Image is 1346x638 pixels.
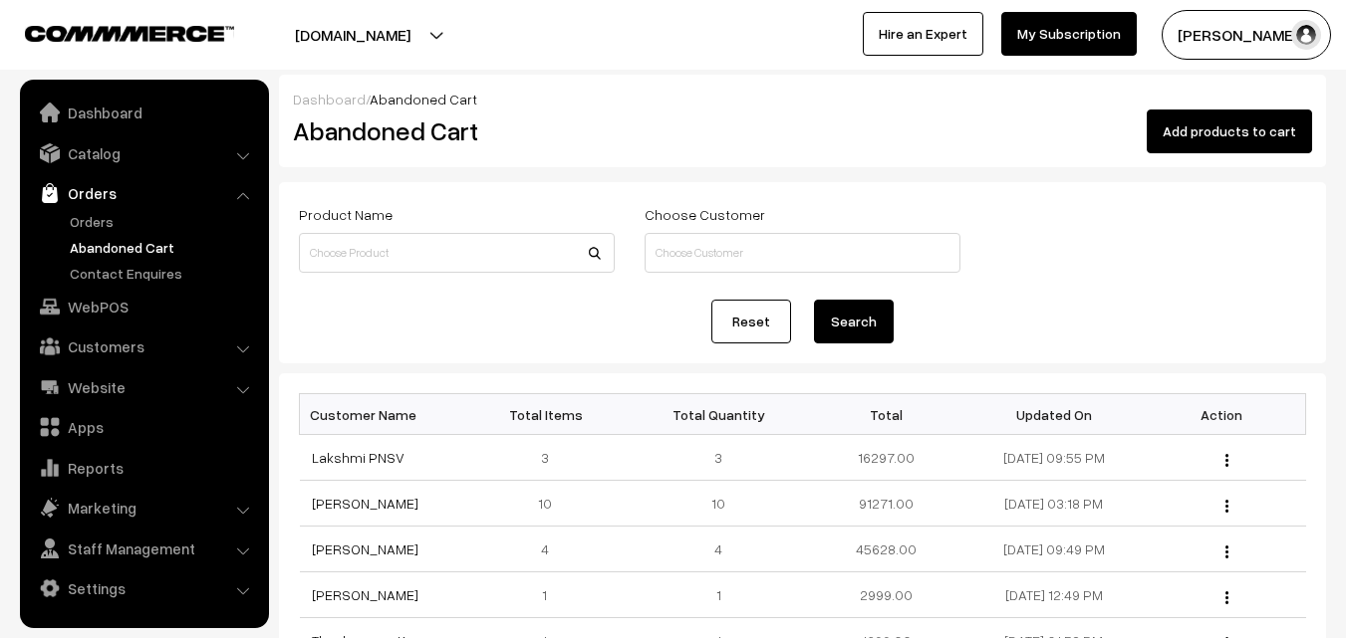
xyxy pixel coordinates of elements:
a: WebPOS [25,289,262,324]
a: Staff Management [25,531,262,566]
a: Contact Enquires [65,263,262,284]
a: Hire an Expert [863,12,983,56]
a: Catalog [25,135,262,171]
th: Customer Name [300,394,467,435]
a: [PERSON_NAME] [312,495,418,512]
a: Reports [25,450,262,486]
td: 1 [467,572,635,618]
a: Dashboard [25,95,262,130]
a: Lakshmi PNSV [312,449,404,466]
td: [DATE] 03:18 PM [970,481,1138,527]
td: 2999.00 [802,572,969,618]
td: [DATE] 09:49 PM [970,527,1138,572]
td: [DATE] 12:49 PM [970,572,1138,618]
a: Website [25,369,262,405]
th: Total [802,394,969,435]
button: [DOMAIN_NAME] [225,10,480,60]
img: Menu [1225,500,1228,513]
a: Marketing [25,490,262,526]
div: / [293,89,1312,109]
td: 16297.00 [802,435,969,481]
td: [DATE] 09:55 PM [970,435,1138,481]
a: Reset [711,300,791,343]
td: 4 [635,527,802,572]
a: Settings [25,570,262,606]
td: 10 [467,481,635,527]
th: Total Items [467,394,635,435]
label: Product Name [299,204,393,225]
a: [PERSON_NAME] [312,586,418,603]
a: My Subscription [1001,12,1137,56]
label: Choose Customer [645,204,765,225]
a: Orders [65,211,262,232]
a: Orders [25,175,262,211]
h2: Abandoned Cart [293,115,613,146]
input: Choose Customer [645,233,960,273]
th: Action [1138,394,1305,435]
th: Updated On [970,394,1138,435]
a: Abandoned Cart [65,237,262,258]
img: COMMMERCE [25,26,234,41]
img: Menu [1225,591,1228,604]
img: Menu [1225,545,1228,558]
td: 3 [467,435,635,481]
input: Choose Product [299,233,615,273]
button: Search [814,300,894,343]
a: Dashboard [293,91,366,107]
button: [PERSON_NAME] [1162,10,1331,60]
a: Customers [25,328,262,364]
td: 4 [467,527,635,572]
a: COMMMERCE [25,20,199,44]
span: Abandoned Cart [370,91,477,107]
td: 10 [635,481,802,527]
a: Apps [25,409,262,445]
td: 3 [635,435,802,481]
td: 45628.00 [802,527,969,572]
th: Total Quantity [635,394,802,435]
button: Add products to cart [1147,109,1312,153]
td: 1 [635,572,802,618]
img: user [1291,20,1321,50]
td: 91271.00 [802,481,969,527]
a: [PERSON_NAME] [312,540,418,557]
img: Menu [1225,454,1228,467]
